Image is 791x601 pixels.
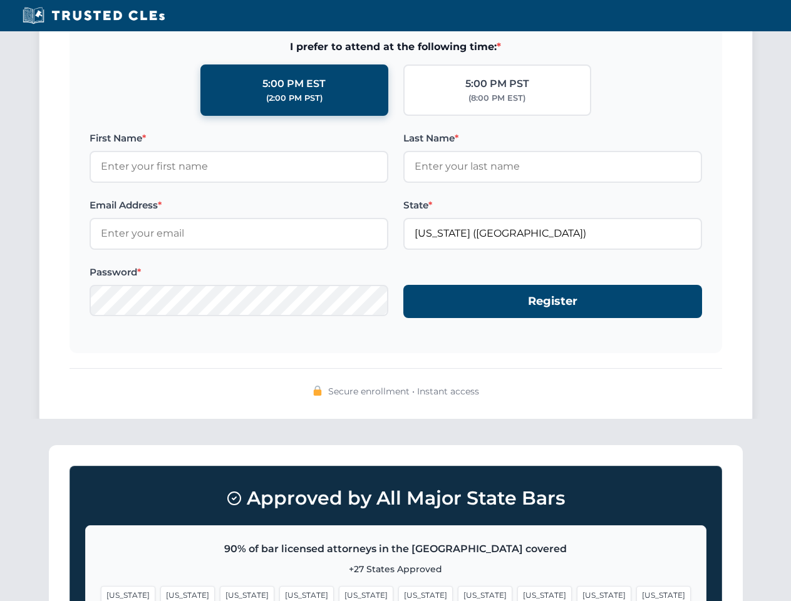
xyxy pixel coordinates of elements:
[19,6,168,25] img: Trusted CLEs
[403,285,702,318] button: Register
[468,92,525,105] div: (8:00 PM EST)
[403,151,702,182] input: Enter your last name
[90,131,388,146] label: First Name
[403,198,702,213] label: State
[313,386,323,396] img: 🔒
[101,541,691,557] p: 90% of bar licensed attorneys in the [GEOGRAPHIC_DATA] covered
[90,39,702,55] span: I prefer to attend at the following time:
[101,562,691,576] p: +27 States Approved
[465,76,529,92] div: 5:00 PM PST
[262,76,326,92] div: 5:00 PM EST
[90,151,388,182] input: Enter your first name
[328,384,479,398] span: Secure enrollment • Instant access
[90,218,388,249] input: Enter your email
[85,481,706,515] h3: Approved by All Major State Bars
[90,198,388,213] label: Email Address
[403,218,702,249] input: Florida (FL)
[403,131,702,146] label: Last Name
[266,92,323,105] div: (2:00 PM PST)
[90,265,388,280] label: Password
